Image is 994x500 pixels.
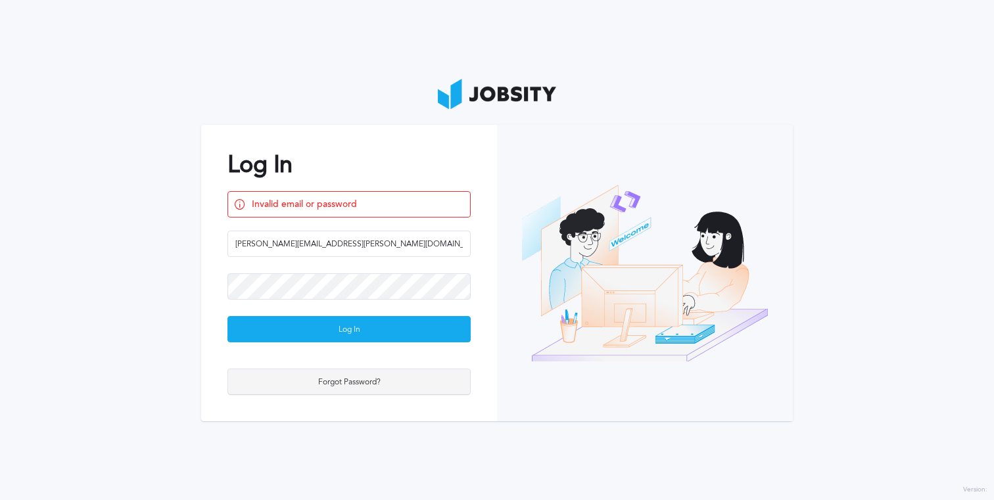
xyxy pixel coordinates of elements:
button: Log In [227,316,471,342]
div: Log In [228,317,470,343]
span: Invalid email or password [252,199,463,210]
label: Version: [963,486,987,494]
input: Email [227,231,471,257]
button: Forgot Password? [227,369,471,395]
h2: Log In [227,151,471,178]
div: Forgot Password? [228,369,470,396]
